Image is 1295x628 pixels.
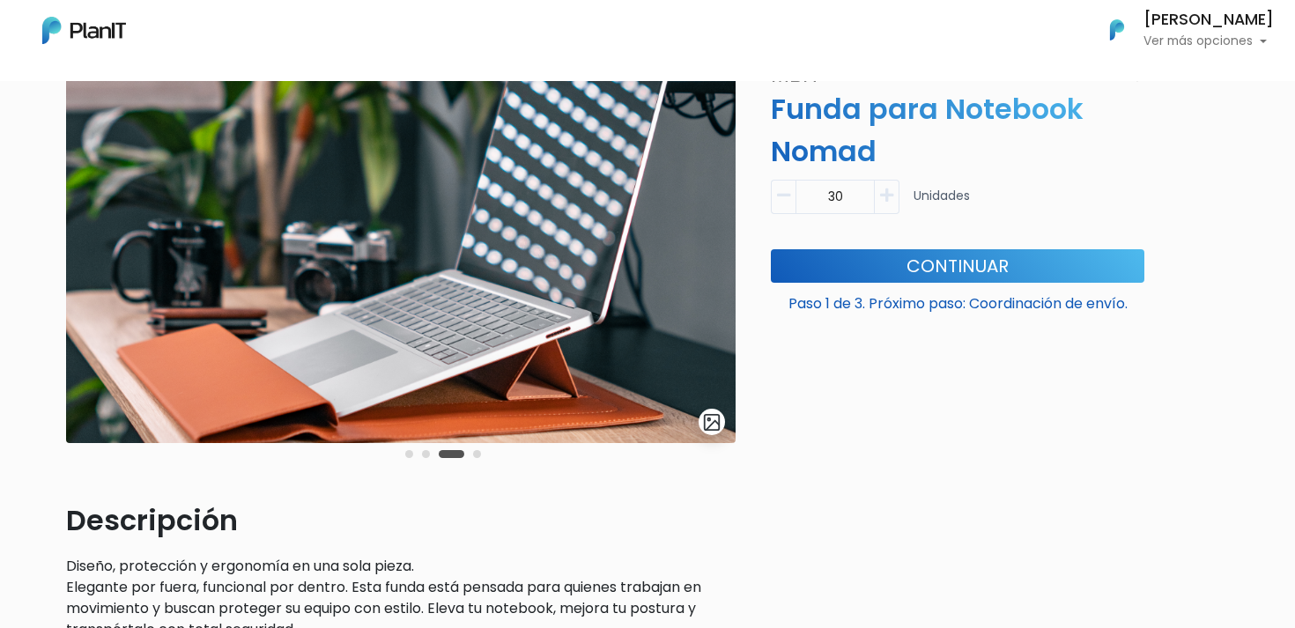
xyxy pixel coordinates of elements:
button: Carousel Page 2 [422,450,430,458]
div: Carousel Pagination [401,443,485,464]
p: Unidades [914,187,970,221]
img: PlanIt Logo [42,17,126,44]
button: Carousel Page 1 [405,450,413,458]
button: PlanIt Logo [PERSON_NAME] Ver más opciones [1087,7,1274,53]
p: Funda para Notebook Nomad [760,88,1155,173]
h6: [PERSON_NAME] [1143,12,1274,28]
img: Mbh_Lifestyle1-13__1_.jpg [66,63,736,443]
p: Ver más opciones [1143,35,1274,48]
img: PlanIt Logo [1098,11,1136,49]
button: Continuar [771,249,1144,283]
p: Paso 1 de 3. Próximo paso: Coordinación de envío. [771,286,1144,314]
img: gallery-light [702,412,722,432]
p: Descripción [66,499,736,542]
button: Carousel Page 4 [473,450,481,458]
div: ¿Necesitás ayuda? [91,17,254,51]
button: Carousel Page 3 (Current Slide) [439,450,464,458]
